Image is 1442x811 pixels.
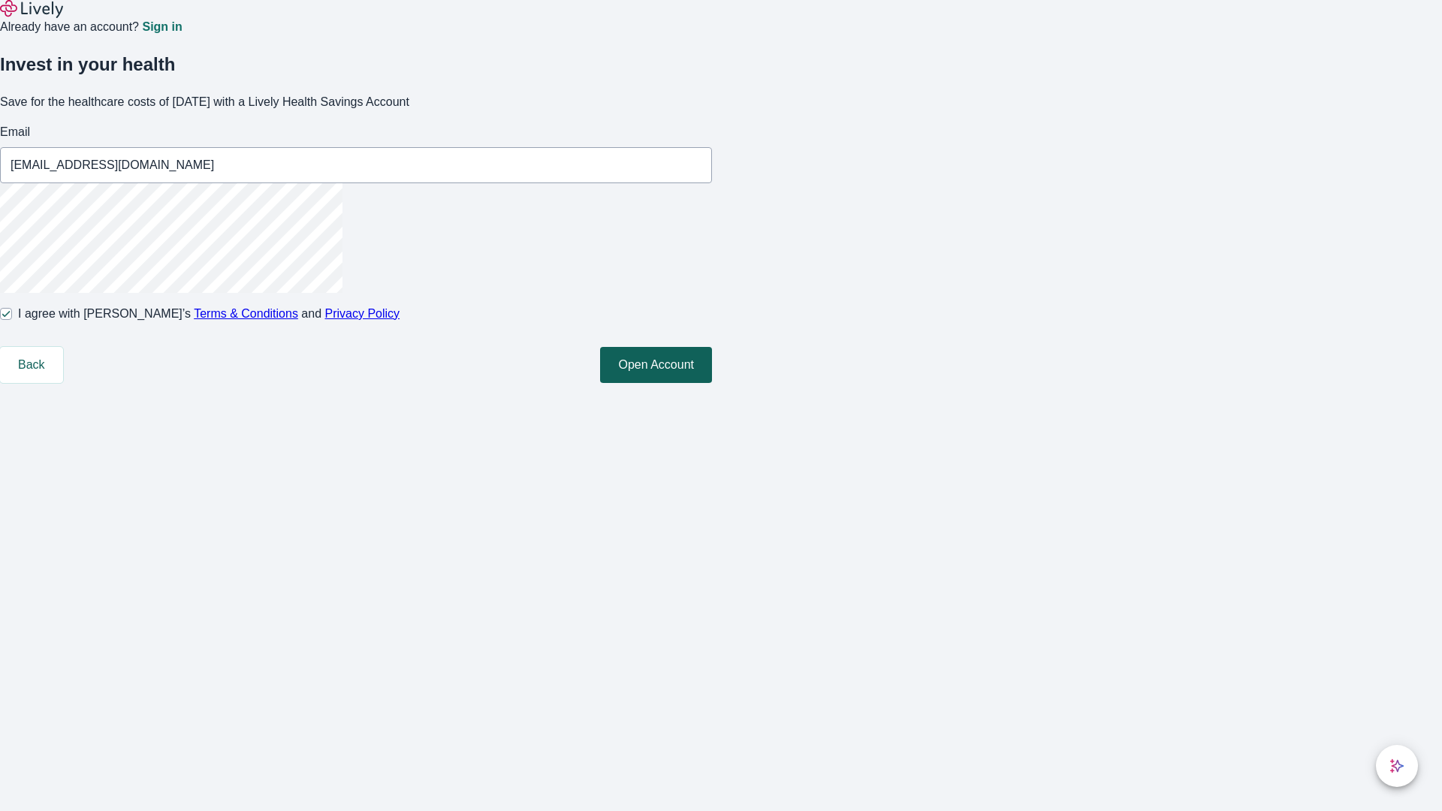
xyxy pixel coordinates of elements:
svg: Lively AI Assistant [1389,758,1404,773]
button: chat [1376,745,1418,787]
a: Terms & Conditions [194,307,298,320]
a: Sign in [142,21,182,33]
a: Privacy Policy [325,307,400,320]
span: I agree with [PERSON_NAME]’s and [18,305,400,323]
button: Open Account [600,347,712,383]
